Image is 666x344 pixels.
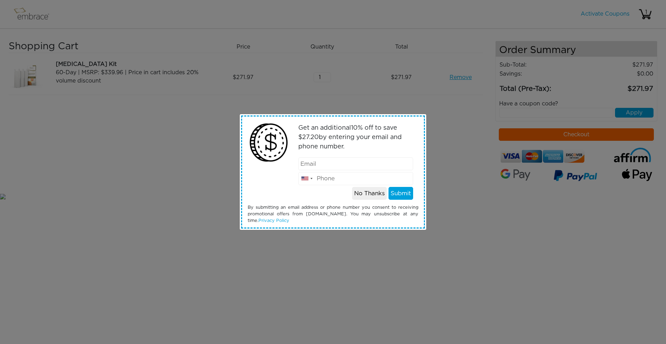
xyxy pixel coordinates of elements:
span: 27.20 [302,134,319,140]
div: By submitting an email address or phone number you consent to receiving promotional offers from [... [242,204,424,224]
div: United States: +1 [299,172,315,185]
input: Email [298,157,413,171]
p: Get an additional % off to save $ by entering your email and phone number. [298,123,413,152]
a: Privacy Policy [258,218,289,223]
button: Submit [388,187,413,200]
img: money2.png [246,120,291,165]
input: Phone [298,172,413,185]
span: 10 [351,125,358,131]
button: No Thanks [352,187,387,200]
